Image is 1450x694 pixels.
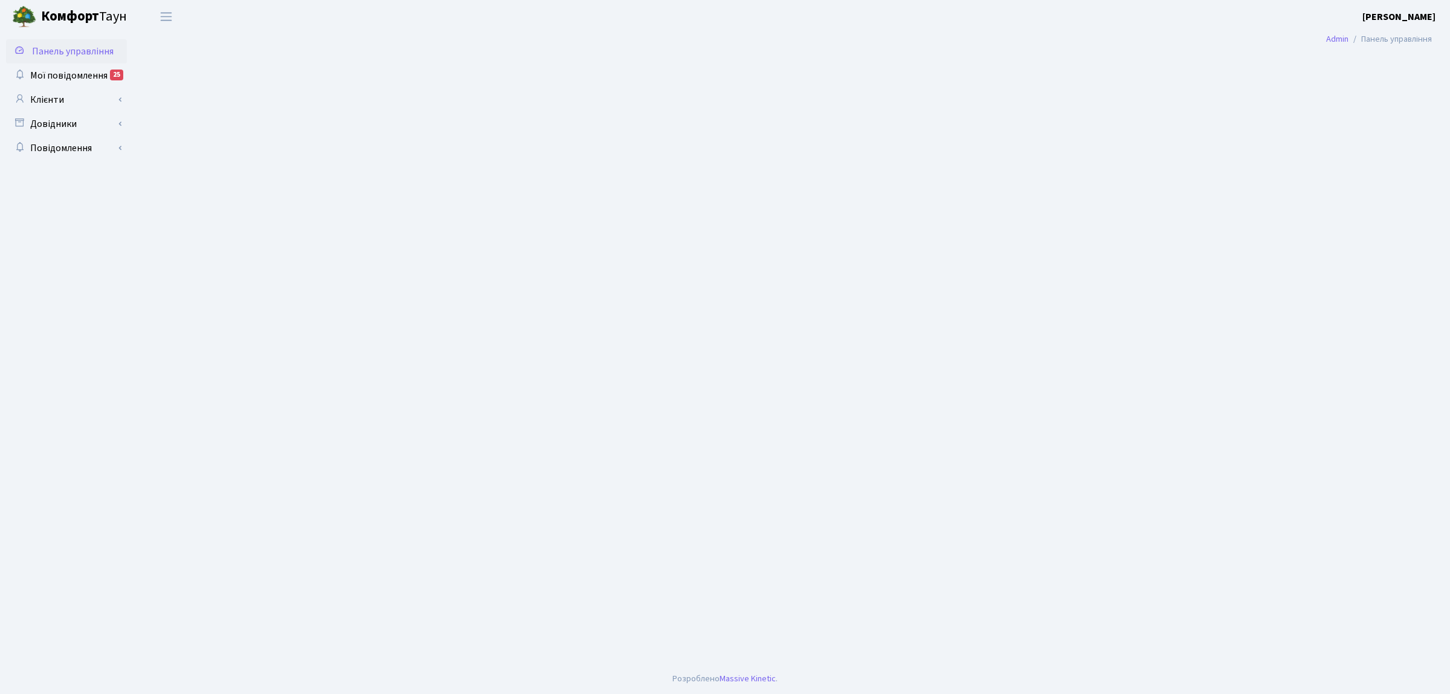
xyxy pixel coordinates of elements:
a: Мої повідомлення25 [6,63,127,88]
nav: breadcrumb [1308,27,1450,52]
a: Довідники [6,112,127,136]
a: Повідомлення [6,136,127,160]
div: Розроблено . [672,672,778,686]
a: Панель управління [6,39,127,63]
img: logo.png [12,5,36,29]
span: Мої повідомлення [30,69,108,82]
span: Таун [41,7,127,27]
a: Admin [1326,33,1348,45]
div: 25 [110,70,123,80]
a: [PERSON_NAME] [1362,10,1435,24]
b: Комфорт [41,7,99,26]
li: Панель управління [1348,33,1432,46]
span: Панель управління [32,45,114,58]
a: Клієнти [6,88,127,112]
button: Переключити навігацію [151,7,181,27]
a: Massive Kinetic [720,672,776,685]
